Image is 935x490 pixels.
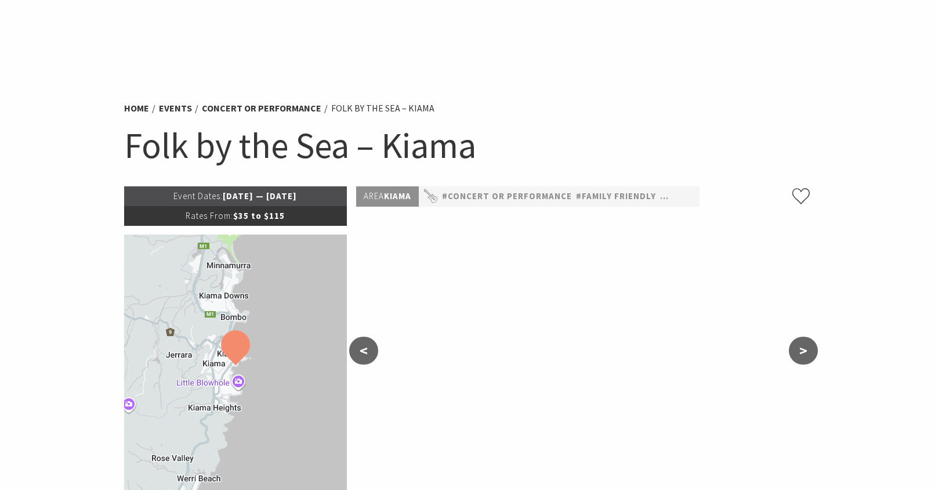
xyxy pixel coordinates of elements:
[186,210,233,221] span: Rates From:
[412,53,438,67] span: Stay
[364,190,384,201] span: Area
[349,337,378,365] button: <
[579,53,636,67] span: What’s On
[737,53,810,67] span: Winter Deals
[124,206,347,226] p: $35 to $115
[660,189,713,204] a: #Festivals
[173,190,223,201] span: Event Dates:
[442,189,572,204] a: #Concert or Performance
[263,53,292,67] span: Home
[576,189,656,204] a: #Family Friendly
[659,53,714,67] span: Book now
[315,53,389,67] span: Destinations
[124,122,811,169] h1: Folk by the Sea – Kiama
[124,186,347,206] p: [DATE] — [DATE]
[461,53,507,67] span: See & Do
[789,337,818,365] button: >
[356,186,419,207] p: Kiama
[251,51,821,70] nav: Main Menu
[530,53,556,67] span: Plan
